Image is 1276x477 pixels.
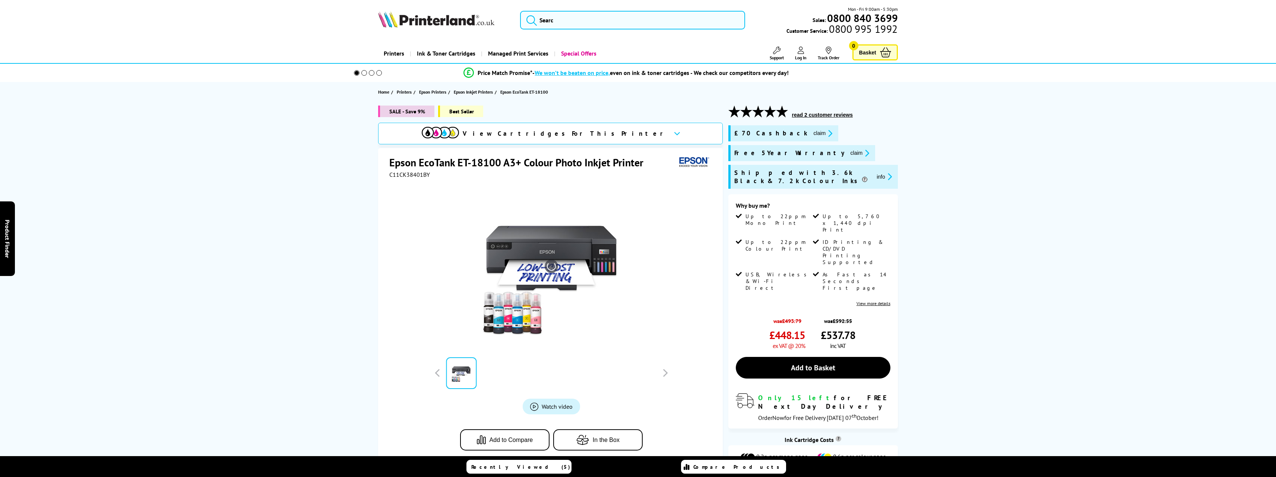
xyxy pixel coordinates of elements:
[758,393,834,402] span: Only 15 left
[857,301,890,306] a: View more details
[874,172,894,181] button: promo-description
[736,357,890,379] a: Add to Basket
[417,44,475,63] span: Ink & Toner Cartridges
[813,16,826,23] span: Sales:
[378,11,494,28] img: Printerland Logo
[676,156,710,169] img: Epson
[344,66,909,79] li: modal_Promise
[397,88,412,96] span: Printers
[773,342,805,349] span: ex VAT @ 20%
[681,460,786,474] a: Compare Products
[466,460,571,474] a: Recently Viewed (5)
[745,239,811,252] span: Up to 22ppm Colour Print
[454,88,495,96] a: Epson Inkjet Printers
[836,436,841,442] sup: Cost per page
[795,55,807,60] span: Log In
[593,437,620,443] span: In the Box
[734,169,871,185] span: Shipped with 3.6k Black & 7.2k Colour Inks
[745,213,811,226] span: Up to 22ppm Mono Print
[693,464,783,470] span: Compare Products
[852,412,857,419] sup: th
[378,11,510,29] a: Printerland Logo
[397,88,414,96] a: Printers
[848,6,898,13] span: Mon - Fri 9:00am - 5:30pm
[378,88,391,96] a: Home
[859,47,876,57] span: Basket
[4,219,11,258] span: Product Finder
[438,106,483,117] span: Best Seller
[481,44,554,63] a: Managed Print Services
[736,393,890,421] div: modal_delivery
[532,69,789,76] div: - even on ink & toner cartridges - We check our competitors every day!
[786,25,897,34] span: Customer Service:
[772,414,784,421] span: Now
[811,129,835,138] button: promo-description
[500,88,550,96] a: Epson EcoTank ET-18100
[736,202,890,213] div: Why buy me?
[758,393,890,411] div: for FREE Next Day Delivery
[523,399,580,414] a: Product_All_Videos
[827,11,898,25] b: 0800 840 3699
[833,453,886,462] span: 0.6p per colour page
[770,47,784,60] a: Support
[830,342,846,349] span: inc VAT
[389,156,651,169] h1: Epson EcoTank ET-18100 A3+ Colour Photo Inkjet Printer
[790,112,855,118] button: read 2 customer reviews
[554,44,602,63] a: Special Offers
[734,129,808,138] span: £70 Cashback
[460,429,550,451] button: Add to Compare
[378,88,389,96] span: Home
[745,271,811,291] span: USB, Wireless & Wi-Fi Direct
[821,328,855,342] span: £537.78
[818,47,839,60] a: Track Order
[542,403,573,410] span: Watch video
[821,314,855,324] span: was
[422,127,459,138] img: View Cartridges
[490,437,533,443] span: Add to Compare
[782,317,801,324] strike: £493.79
[795,47,807,60] a: Log In
[378,106,434,117] span: SALE - Save 9%
[520,11,745,29] input: Searc
[769,314,805,324] span: was
[770,55,784,60] span: Support
[728,436,898,443] div: Ink Cartridge Costs
[419,88,446,96] span: Epson Printers
[500,88,548,96] span: Epson EcoTank ET-18100
[823,239,889,266] span: ID Printing & CD/DVD Printing Supported
[823,271,889,291] span: As Fast as 14 Seconds First page
[828,25,897,32] span: 0800 995 1992
[734,149,845,157] span: Free 5 Year Warranty
[848,149,872,157] button: promo-description
[535,69,610,76] span: We won’t be beaten on price,
[769,328,805,342] span: £448.15
[478,69,532,76] span: Price Match Promise*
[410,44,481,63] a: Ink & Toner Cartridges
[826,15,898,22] a: 0800 840 3699
[471,464,570,470] span: Recently Viewed (5)
[478,193,624,339] img: Epson EcoTank ET-18100
[553,429,643,451] button: In the Box
[823,213,889,233] span: Up to 5,760 x 1,440 dpi Print
[378,44,410,63] a: Printers
[756,453,808,462] span: 0.2p per mono page
[419,88,448,96] a: Epson Printers
[463,129,668,138] span: View Cartridges For This Printer
[758,414,878,421] span: Order for Free Delivery [DATE] 07 October!
[454,88,493,96] span: Epson Inkjet Printers
[849,41,858,50] span: 0
[833,317,852,324] strike: £592.55
[852,44,898,60] a: Basket 0
[389,171,430,178] span: C11CK38401BY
